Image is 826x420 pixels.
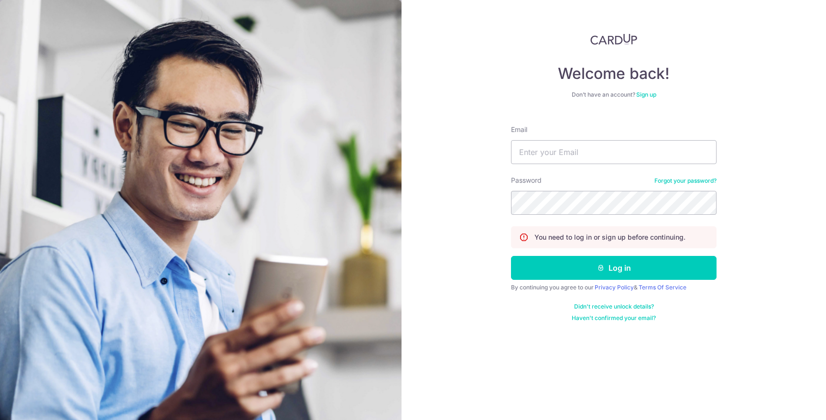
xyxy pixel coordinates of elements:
[511,64,717,83] h4: Welcome back!
[639,284,686,291] a: Terms Of Service
[511,256,717,280] button: Log in
[534,232,685,242] p: You need to log in or sign up before continuing.
[511,91,717,99] div: Don’t have an account?
[511,176,542,185] label: Password
[572,314,656,322] a: Haven't confirmed your email?
[574,303,654,310] a: Didn't receive unlock details?
[654,177,717,185] a: Forgot your password?
[511,284,717,291] div: By continuing you agree to our &
[636,91,656,98] a: Sign up
[595,284,634,291] a: Privacy Policy
[590,33,637,45] img: CardUp Logo
[511,125,527,134] label: Email
[511,140,717,164] input: Enter your Email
